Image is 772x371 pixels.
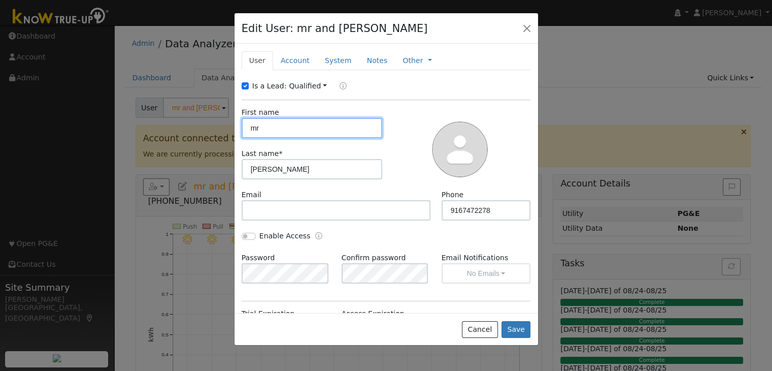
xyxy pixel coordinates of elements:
label: Email Notifications [442,253,531,263]
input: Is a Lead: [242,82,249,89]
label: Trial Expiration [242,308,295,319]
a: System [317,51,359,70]
label: Last name [242,148,283,159]
label: Access Expiration [342,308,405,319]
a: Notes [359,51,395,70]
label: First name [242,107,279,118]
label: Email [242,190,261,200]
button: Cancel [462,321,498,338]
a: Account [273,51,317,70]
a: Qualified [289,82,327,90]
label: Password [242,253,275,263]
a: Other [402,55,423,66]
a: Lead [332,81,347,92]
label: Is a Lead: [252,81,287,91]
label: Phone [442,190,464,200]
label: Enable Access [259,231,311,241]
a: User [242,51,273,70]
label: Confirm password [342,253,406,263]
a: Enable Access [315,231,322,242]
span: Required [279,149,282,158]
h4: Edit User: mr and [PERSON_NAME] [242,20,428,37]
button: Save [501,321,531,338]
